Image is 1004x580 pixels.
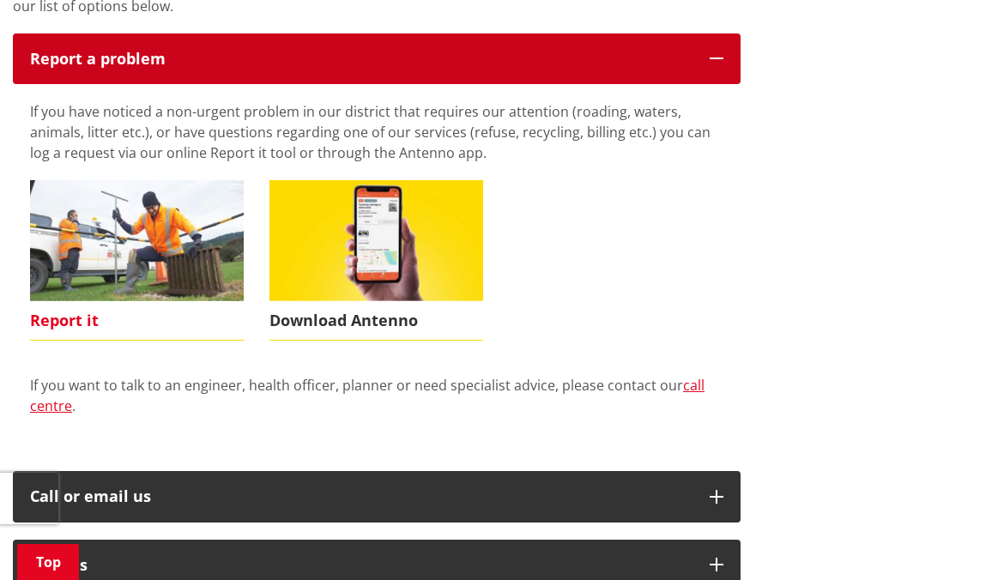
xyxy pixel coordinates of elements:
[30,102,711,162] span: If you have noticed a non-urgent problem in our district that requires our attention (roading, wa...
[269,180,483,340] a: Download Antenno
[269,301,483,341] span: Download Antenno
[30,376,705,415] a: call centre
[17,544,79,580] a: Top
[30,557,693,574] p: Visit us
[13,471,741,523] button: Call or email us
[13,33,741,85] button: Report a problem
[30,488,693,505] div: Call or email us
[925,508,987,570] iframe: Messenger Launcher
[30,180,244,300] img: Report it
[30,375,723,437] div: If you want to talk to an engineer, health officer, planner or need specialist advice, please con...
[269,180,483,300] img: Antenno
[30,301,244,341] span: Report it
[30,180,244,340] a: Report it
[30,51,693,68] p: Report a problem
